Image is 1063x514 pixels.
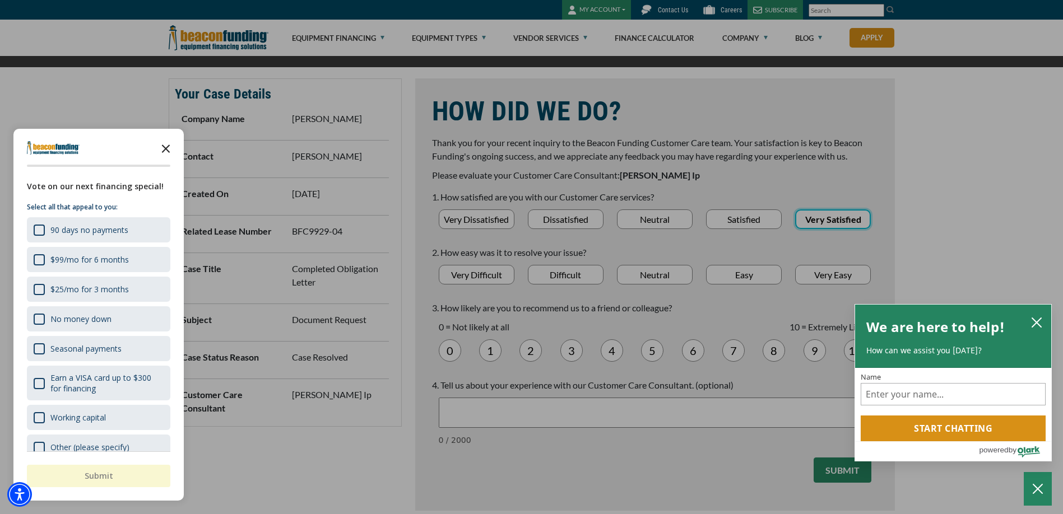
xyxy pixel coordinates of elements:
[27,180,170,193] div: Vote on our next financing special!
[27,465,170,487] button: Submit
[1028,314,1046,330] button: close chatbox
[50,284,129,295] div: $25/mo for 3 months
[27,336,170,361] div: Seasonal payments
[861,415,1046,441] button: Start chatting
[27,366,170,400] div: Earn a VISA card up to $300 for financing
[27,217,170,242] div: 90 days no payments
[855,304,1052,462] div: olark chatbox
[27,247,170,272] div: $99/mo for 6 months
[27,277,170,302] div: $25/mo for 3 months
[50,372,164,394] div: Earn a VISA card up to $300 for financing
[27,434,170,460] div: Other (please specify)
[50,343,122,354] div: Seasonal payments
[27,202,170,213] p: Select all that appeal to you:
[27,405,170,430] div: Working capital
[1024,472,1052,506] button: Close Chatbox
[27,141,80,155] img: Company logo
[50,412,106,423] div: Working capital
[866,345,1040,356] p: How can we assist you [DATE]?
[27,306,170,331] div: No money down
[979,443,1008,457] span: powered
[155,137,177,159] button: Close the survey
[1009,443,1016,457] span: by
[7,482,32,507] div: Accessibility Menu
[866,316,1005,338] h2: We are here to help!
[13,129,184,501] div: Survey
[861,373,1046,381] label: Name
[50,314,112,324] div: No money down
[979,442,1051,461] a: Powered by Olark - open in a new tab
[861,383,1046,405] input: Name
[50,225,128,235] div: 90 days no payments
[50,254,129,265] div: $99/mo for 6 months
[50,442,129,452] div: Other (please specify)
